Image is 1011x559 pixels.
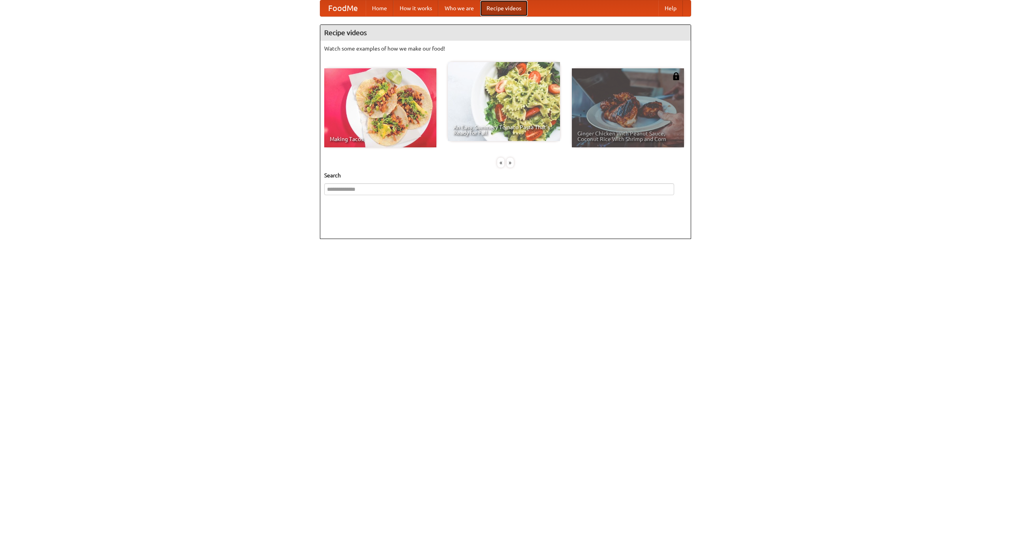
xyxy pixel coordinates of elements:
a: Making Tacos [324,68,436,147]
p: Watch some examples of how we make our food! [324,45,687,53]
div: » [507,158,514,168]
a: Recipe videos [480,0,528,16]
a: How it works [393,0,438,16]
span: Making Tacos [330,136,431,142]
a: An Easy, Summery Tomato Pasta That's Ready for Fall [448,62,560,141]
a: Help [658,0,683,16]
span: An Easy, Summery Tomato Pasta That's Ready for Fall [453,124,554,136]
a: Home [366,0,393,16]
h5: Search [324,171,687,179]
div: « [497,158,504,168]
a: Who we are [438,0,480,16]
img: 483408.png [672,72,680,80]
h4: Recipe videos [320,25,691,41]
a: FoodMe [320,0,366,16]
